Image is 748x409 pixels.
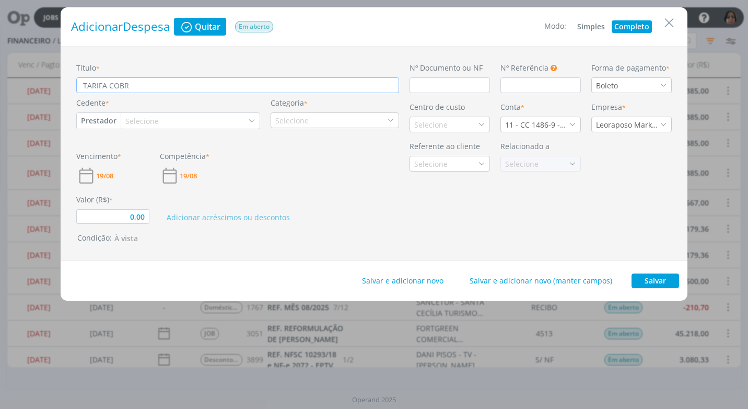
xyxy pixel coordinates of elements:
[121,116,161,127] div: Selecione
[501,158,541,169] div: Selecione
[77,233,143,243] span: Condição:
[591,101,626,112] label: Empresa
[612,20,652,33] button: Completo
[596,119,660,130] div: Leoraposo Marketing Ltda.
[123,18,170,35] span: Despesa
[71,20,170,34] h1: Adicionar
[632,274,679,288] button: Salvar
[235,20,274,33] button: Em aberto
[76,62,100,73] label: Título
[592,119,660,130] div: Leoraposo Marketing Ltda.
[505,158,541,169] div: Selecione
[505,119,569,130] div: 11 - CC 1486-9 - [GEOGRAPHIC_DATA]
[544,20,566,33] div: Modo:
[76,151,121,162] label: Vencimento
[160,151,209,162] label: Competência
[76,194,113,205] label: Valor (R$)
[180,173,197,179] span: 19/08
[410,141,480,152] label: Referente ao cliente
[591,62,670,73] label: Forma de pagamento
[410,101,465,112] label: Centro de custo
[77,113,121,129] button: Prestador
[596,80,620,91] div: Boleto
[592,80,620,91] div: Boleto
[195,22,220,31] span: Quitar
[76,97,109,108] label: Cedente
[500,141,550,152] label: Relacionado a
[355,274,450,288] button: Salvar e adicionar novo
[414,158,450,169] div: Selecione
[500,101,524,112] label: Conta
[275,115,311,126] div: Selecione
[96,173,113,179] span: 19/08
[661,14,677,31] button: Close
[235,21,273,32] span: Em aberto
[271,115,311,126] div: Selecione
[463,274,619,288] button: Salvar e adicionar novo (manter campos)
[271,97,308,108] label: Categoria
[410,119,450,130] div: Selecione
[414,119,450,130] div: Selecione
[410,158,450,169] div: Selecione
[501,119,569,130] div: 11 - CC 1486-9 - SICOOB
[410,62,483,73] label: Nº Documento ou NF
[575,20,607,33] button: Simples
[125,116,161,127] div: Selecione
[500,62,548,73] label: Nº Referência
[174,18,226,36] button: Quitar
[61,7,687,301] div: dialog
